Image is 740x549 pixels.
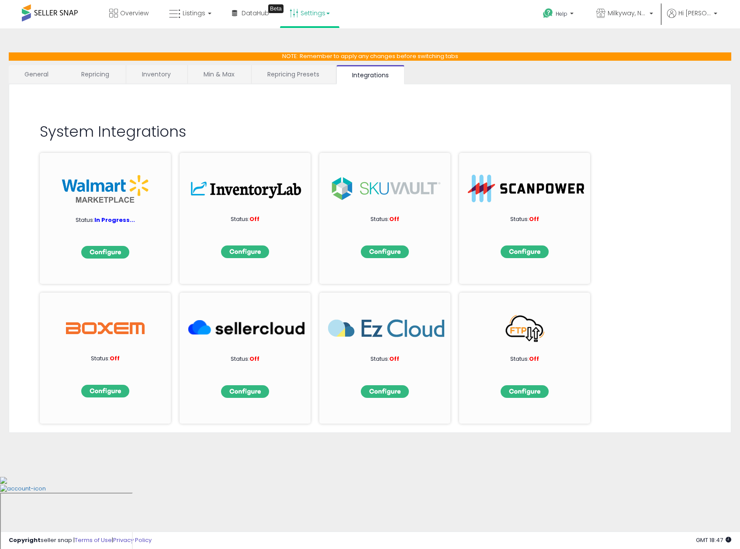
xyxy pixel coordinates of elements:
a: Help [536,1,582,28]
span: Hi [PERSON_NAME] [678,9,711,17]
span: Overview [120,9,149,17]
h2: System Integrations [40,124,700,140]
span: In Progress... [94,216,135,224]
a: Inventory [126,65,187,83]
img: FTP_266x63.png [468,314,584,342]
img: EzCloud_266x63.png [328,314,444,342]
p: NOTE: Remember to apply any changes before switching tabs [9,52,731,61]
a: Repricing [66,65,125,83]
img: configbtn.png [221,245,269,258]
img: sku.png [328,175,444,202]
div: Tooltip anchor [268,4,284,13]
a: Repricing Presets [252,65,335,83]
span: Off [529,215,539,223]
p: Status: [481,355,568,363]
a: Hi [PERSON_NAME] [667,9,717,28]
img: configbtn.png [361,245,409,258]
span: Off [529,355,539,363]
img: SellerCloud_266x63.png [188,314,304,342]
img: configbtn.png [501,245,549,258]
p: Status: [201,355,289,363]
span: Off [389,355,399,363]
img: Boxem Logo [66,314,145,342]
span: Off [249,215,259,223]
a: Integrations [336,65,405,84]
img: configbtn.png [81,246,129,259]
span: DataHub [242,9,269,17]
p: Status: [62,355,149,363]
p: Status: [201,215,289,224]
p: Status: [62,216,149,224]
span: Milkyway, Nova & Co [608,9,647,17]
span: Help [556,10,567,17]
span: Off [110,354,120,363]
span: Listings [183,9,205,17]
img: configbtn.png [501,385,549,398]
img: configbtn.png [361,385,409,398]
a: General [9,65,65,83]
img: configbtn.png [81,385,129,397]
span: Off [389,215,399,223]
p: Status: [481,215,568,224]
p: Status: [341,355,429,363]
p: Status: [341,215,429,224]
img: configbtn.png [221,385,269,398]
a: Min & Max [188,65,250,83]
i: Get Help [543,8,553,19]
img: ScanPower-logo.png [468,175,584,202]
span: Off [249,355,259,363]
img: inv.png [188,175,304,202]
img: walmart_int.png [62,175,149,203]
